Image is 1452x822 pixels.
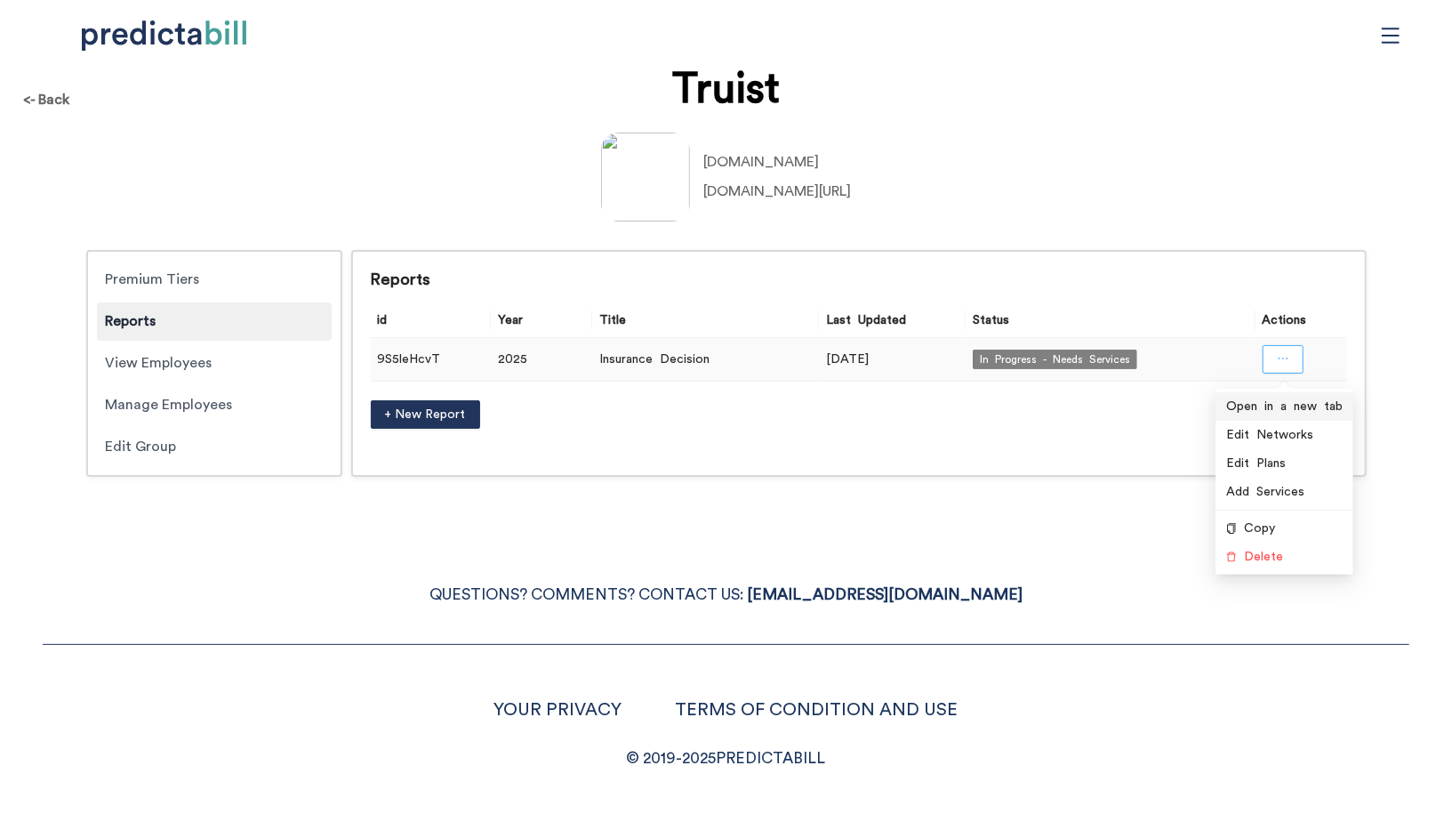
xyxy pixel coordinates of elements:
[672,75,780,104] h1: Truist
[819,338,966,382] td: [DATE]
[43,582,1409,608] p: QUESTIONS? COMMENTS? CONTACT US:
[371,265,431,294] h3: Reports
[498,350,585,369] div: Double-click to edit
[599,350,812,369] div: Double-click to edit
[97,386,332,424] div: Manage Employees
[1244,547,1343,567] span: Delete
[9,77,84,124] div: <- Back
[1226,482,1343,502] span: Add Services
[97,428,332,466] div: Edit Group
[704,148,820,177] div: [DOMAIN_NAME]
[385,405,466,424] span: + New Report
[97,302,332,341] div: Reports
[1226,425,1343,445] span: Edit Networks
[43,745,1409,772] p: © 2019- 2025 PREDICTABILL
[97,344,332,383] div: View Employees
[491,303,592,338] th: Year
[371,338,491,382] td: 9S5leHcvT
[676,701,959,719] a: TERMS OF CONDITION AND USE
[819,303,966,338] th: Last Updated
[1255,303,1347,338] th: Actions
[371,400,480,429] button: + New Report
[1226,397,1343,416] span: Open in a new tab
[966,303,1255,338] th: Status
[371,303,491,338] th: id
[97,261,332,299] div: Premium Tiers
[1374,19,1408,52] span: menu
[1226,523,1237,534] span: copy
[592,303,819,338] th: Title
[1226,454,1343,473] span: Edit Plans
[1244,519,1343,538] span: Copy
[747,587,1023,602] a: [EMAIL_ADDRESS][DOMAIN_NAME]
[1263,345,1304,374] button: ellipsis
[494,701,622,719] a: YOUR PRIVACY
[973,350,1137,369] span: In Progress - Needs Services
[1277,352,1289,367] span: ellipsis
[601,133,690,222] img: production%2Ftruistfinancialcorporation%20-%20truistfinancialcorporation_logo.jpeg
[704,177,852,206] div: [DOMAIN_NAME][URL]
[1226,552,1237,562] span: delete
